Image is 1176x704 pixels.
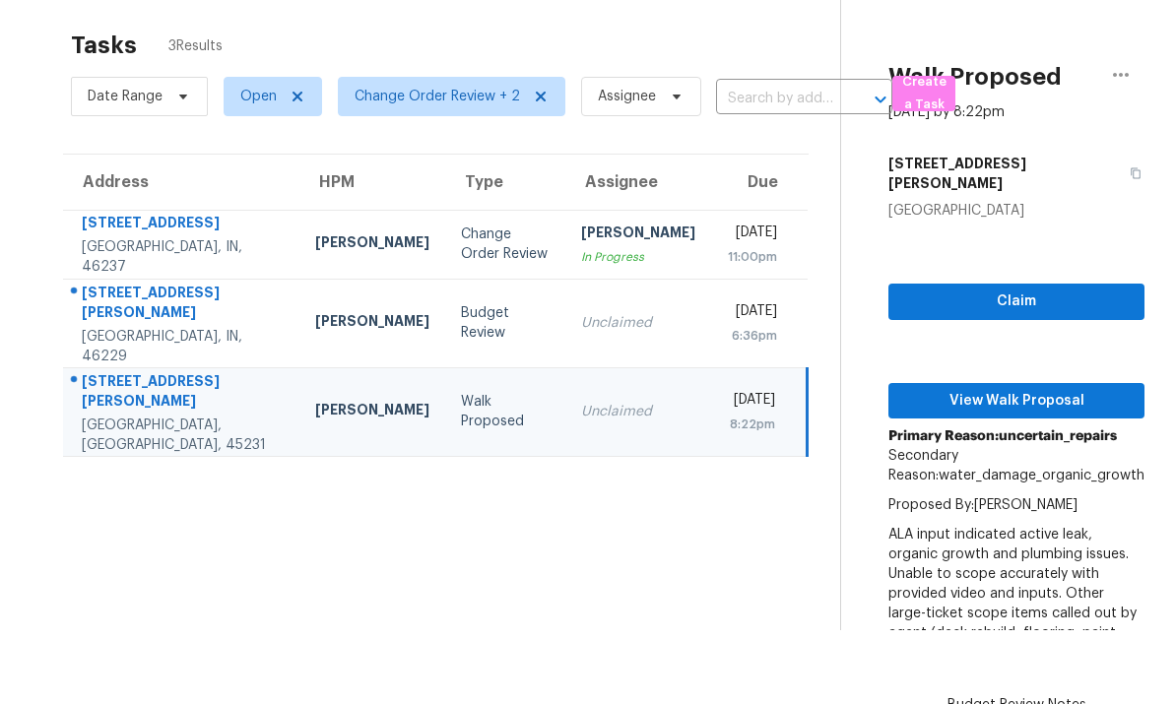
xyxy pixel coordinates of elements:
[888,67,1062,87] h2: Walk Proposed
[888,201,1144,221] div: [GEOGRAPHIC_DATA]
[82,283,284,327] div: [STREET_ADDRESS][PERSON_NAME]
[315,311,429,336] div: [PERSON_NAME]
[581,247,695,267] div: In Progress
[904,389,1129,414] span: View Walk Proposal
[716,84,837,114] input: Search by address
[727,223,776,247] div: [DATE]
[315,232,429,257] div: [PERSON_NAME]
[82,213,284,237] div: [STREET_ADDRESS]
[888,525,1144,663] p: ALA input indicated active leak, organic growth and plumbing issues. Unable to scope accurately w...
[355,87,520,106] span: Change Order Review + 2
[888,284,1144,320] button: Claim
[902,71,946,116] span: Create a Task
[888,449,1144,482] span: Secondary Reason: water_damage_organic_growth
[82,237,284,277] div: [GEOGRAPHIC_DATA], IN, 46237
[445,155,565,210] th: Type
[904,289,1129,314] span: Claim
[888,102,1005,122] div: [DATE] by 8:22pm
[299,155,445,210] th: HPM
[581,313,695,333] div: Unclaimed
[71,35,137,55] h2: Tasks
[315,400,429,424] div: [PERSON_NAME]
[82,371,284,416] div: [STREET_ADDRESS][PERSON_NAME]
[461,224,550,264] div: Change Order Review
[82,416,284,455] div: [GEOGRAPHIC_DATA], [GEOGRAPHIC_DATA], 45231
[565,155,711,210] th: Assignee
[867,86,894,113] button: Open
[727,390,775,415] div: [DATE]
[581,223,695,247] div: [PERSON_NAME]
[888,495,1144,515] p: Proposed By: [PERSON_NAME]
[581,402,695,421] div: Unclaimed
[168,36,223,56] span: 3 Results
[711,155,807,210] th: Due
[1118,146,1144,201] button: Copy Address
[892,76,955,111] button: Create a Task
[888,154,1118,193] h5: [STREET_ADDRESS][PERSON_NAME]
[727,247,776,267] div: 11:00pm
[240,87,277,106] span: Open
[461,303,550,343] div: Budget Review
[82,327,284,366] div: [GEOGRAPHIC_DATA], IN, 46229
[461,392,550,431] div: Walk Proposed
[727,301,776,326] div: [DATE]
[888,429,1117,443] b: Primary Reason: uncertain_repairs
[63,155,299,210] th: Address
[888,383,1144,419] button: View Walk Proposal
[727,326,776,346] div: 6:36pm
[88,87,163,106] span: Date Range
[727,415,775,434] div: 8:22pm
[598,87,656,106] span: Assignee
